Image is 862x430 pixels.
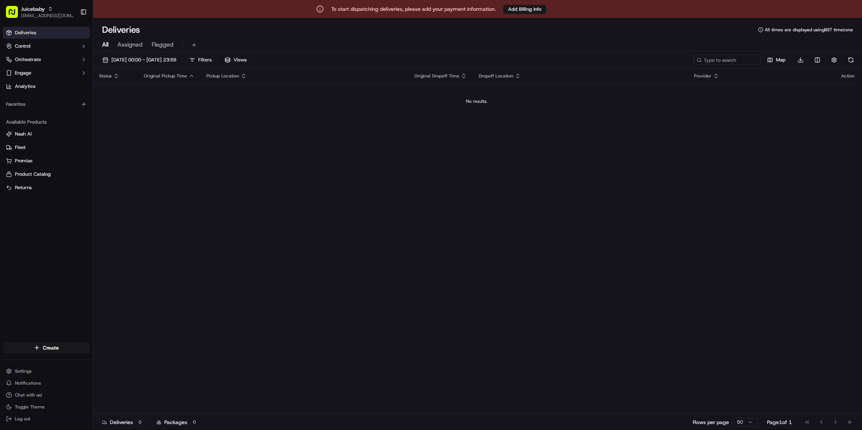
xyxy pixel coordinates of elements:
[15,131,32,137] span: Nash AI
[6,131,87,137] a: Nash AI
[3,80,90,92] a: Analytics
[21,5,45,13] button: Juicebaby
[503,5,546,14] button: Add Billing Info
[776,57,786,63] span: Map
[3,54,90,66] button: Orchestrate
[99,55,180,65] button: [DATE] 00:00 - [DATE] 23:59
[3,168,90,180] button: Product Catalog
[6,157,87,164] a: Promise
[15,380,41,386] span: Notifications
[841,73,855,79] div: Action
[6,184,87,191] a: Returns
[15,43,31,50] span: Control
[15,404,45,410] span: Toggle Theme
[156,418,199,426] div: Packages
[846,55,856,65] button: Refresh
[3,390,90,400] button: Chat with us!
[144,73,187,79] span: Original Pickup Time
[206,73,239,79] span: Pickup Location
[15,83,35,90] span: Analytics
[21,13,74,19] button: [EMAIL_ADDRESS][DOMAIN_NAME]
[96,98,858,104] div: No results.
[693,418,729,426] p: Rows per page
[3,3,77,21] button: Juicebaby[EMAIL_ADDRESS][DOMAIN_NAME]
[3,366,90,376] button: Settings
[15,171,51,178] span: Product Catalog
[234,57,247,63] span: Views
[3,141,90,153] button: Fleet
[198,57,212,63] span: Filters
[3,98,90,110] div: Favorites
[331,5,496,13] p: To start dispatching deliveries, please add your payment information.
[414,73,459,79] span: Original Dropoff Time
[15,56,41,63] span: Orchestrate
[152,40,174,49] span: Flagged
[3,116,90,128] div: Available Products
[190,419,199,426] div: 0
[3,378,90,388] button: Notifications
[15,416,30,422] span: Log out
[3,67,90,79] button: Engage
[99,73,112,79] span: Status
[694,55,761,65] input: Type to search
[3,27,90,39] a: Deliveries
[3,182,90,194] button: Returns
[111,57,176,63] span: [DATE] 00:00 - [DATE] 23:59
[15,29,36,36] span: Deliveries
[3,128,90,140] button: Nash AI
[764,55,789,65] button: Map
[15,144,26,151] span: Fleet
[3,402,90,412] button: Toggle Theme
[15,70,31,76] span: Engage
[221,55,250,65] button: Views
[694,73,712,79] span: Provider
[503,4,546,14] a: Add Billing Info
[186,55,215,65] button: Filters
[102,24,140,36] h1: Deliveries
[3,155,90,167] button: Promise
[15,184,32,191] span: Returns
[3,342,90,354] button: Create
[15,157,32,164] span: Promise
[479,73,513,79] span: Dropoff Location
[102,40,108,49] span: All
[6,144,87,151] a: Fleet
[117,40,143,49] span: Assigned
[15,368,32,374] span: Settings
[3,40,90,52] button: Control
[3,414,90,424] button: Log out
[136,419,144,426] div: 0
[15,392,42,398] span: Chat with us!
[6,171,87,178] a: Product Catalog
[765,27,853,33] span: All times are displayed using BST timezone
[102,418,144,426] div: Deliveries
[767,418,792,426] div: Page 1 of 1
[43,344,59,351] span: Create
